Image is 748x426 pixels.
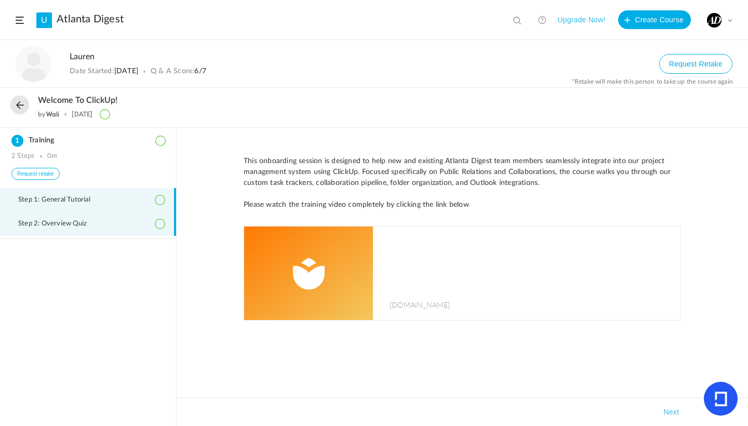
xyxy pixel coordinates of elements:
[46,110,60,118] a: Wali
[659,54,732,74] button: Request Retake
[70,52,568,62] h2: Lauren
[11,152,34,161] div: 2 Steps
[16,46,52,82] img: user-image.png
[18,196,103,204] span: Step 1: General Tutorial
[244,227,373,320] img: default-yellow.svg
[47,152,57,161] div: 0m
[572,78,733,85] span: *Retake will make this person to take up the course again
[390,299,450,310] span: [DOMAIN_NAME]
[618,10,691,29] button: Create Course
[707,13,722,28] img: atlantadigest.png
[38,111,59,118] div: by
[661,406,681,418] button: Next
[18,220,100,228] span: Step 2: Overview Quiz
[194,68,206,75] span: 6/7
[36,12,52,28] a: U
[70,67,206,76] div: :
[114,68,138,75] span: [DATE]
[38,96,117,105] span: Welcome to ClickUp!
[57,13,124,25] a: Atlanta Digest
[72,111,92,118] div: [DATE]
[244,156,681,189] p: This onboarding session is designed to help new and existing Atlanta Digest team members seamless...
[151,68,194,75] span: Q & A Score:
[11,168,60,180] button: Request retake
[244,227,680,320] a: [DOMAIN_NAME]
[11,136,165,145] h3: Training
[244,199,681,210] p: Please watch the training video completely by clicking the link below
[70,68,112,75] span: Date Started
[557,10,605,29] button: Upgrade Now!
